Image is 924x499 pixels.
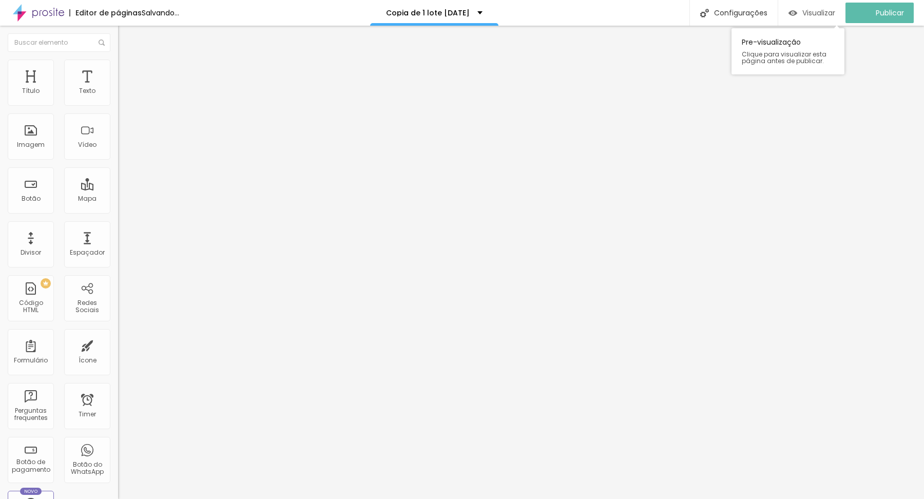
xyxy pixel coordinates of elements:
input: Buscar elemento [8,33,110,52]
span: Clique para visualizar esta página antes de publicar. [742,51,834,64]
div: Código HTML [10,299,51,314]
button: Visualizar [778,3,845,23]
div: Redes Sociais [67,299,107,314]
div: Ícone [79,357,97,364]
p: Copia de 1 lote [DATE] [386,9,470,16]
div: Botão do WhatsApp [67,461,107,476]
div: Timer [79,411,96,418]
img: Icone [700,9,709,17]
button: Publicar [845,3,914,23]
div: Botão de pagamento [10,458,51,473]
div: Pre-visualização [731,28,844,74]
div: Vídeo [78,141,97,148]
img: view-1.svg [788,9,797,17]
iframe: Editor [118,26,924,499]
div: Texto [79,87,95,94]
div: Mapa [78,195,97,202]
div: Salvando... [142,9,179,16]
div: Espaçador [70,249,105,256]
div: Editor de páginas [69,9,142,16]
div: Imagem [17,141,45,148]
div: Formulário [14,357,48,364]
div: Divisor [21,249,41,256]
div: Botão [22,195,41,202]
div: Título [22,87,40,94]
div: Perguntas frequentes [10,407,51,422]
span: Publicar [876,9,904,17]
span: Visualizar [802,9,835,17]
div: Novo [20,488,42,495]
img: Icone [99,40,105,46]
